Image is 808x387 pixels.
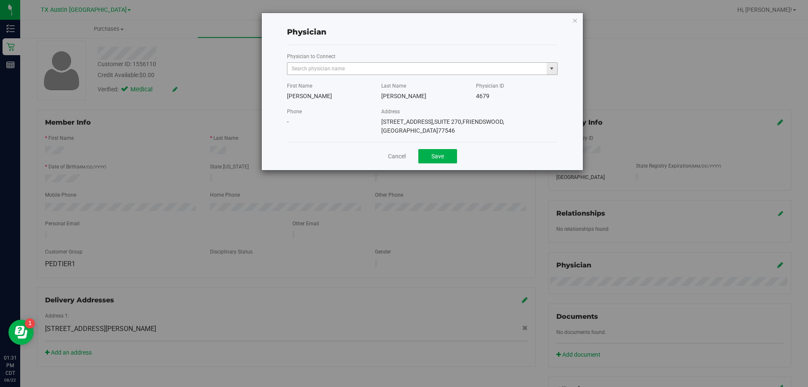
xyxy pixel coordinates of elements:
[287,108,302,115] label: Phone
[476,82,504,90] label: Physician ID
[418,149,457,163] button: Save
[547,63,557,75] span: select
[381,118,433,125] span: [STREET_ADDRESS]
[287,92,369,101] div: [PERSON_NAME]
[433,118,434,125] span: ,
[388,152,406,161] a: Cancel
[461,118,462,125] span: ,
[381,82,406,90] label: Last Name
[287,82,312,90] label: First Name
[287,27,327,37] span: Physician
[25,318,35,328] iframe: Resource center unread badge
[503,118,504,125] span: ,
[287,63,547,75] input: Search physician name
[8,320,34,345] iframe: Resource center
[287,117,369,126] div: -
[433,118,461,125] span: SUITE 270
[381,108,400,115] label: Address
[476,92,558,101] div: 4679
[287,53,335,60] label: Physician to Connect
[438,127,455,134] span: 77546
[461,118,503,125] span: FRIENDSWOOD
[381,92,463,101] div: [PERSON_NAME]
